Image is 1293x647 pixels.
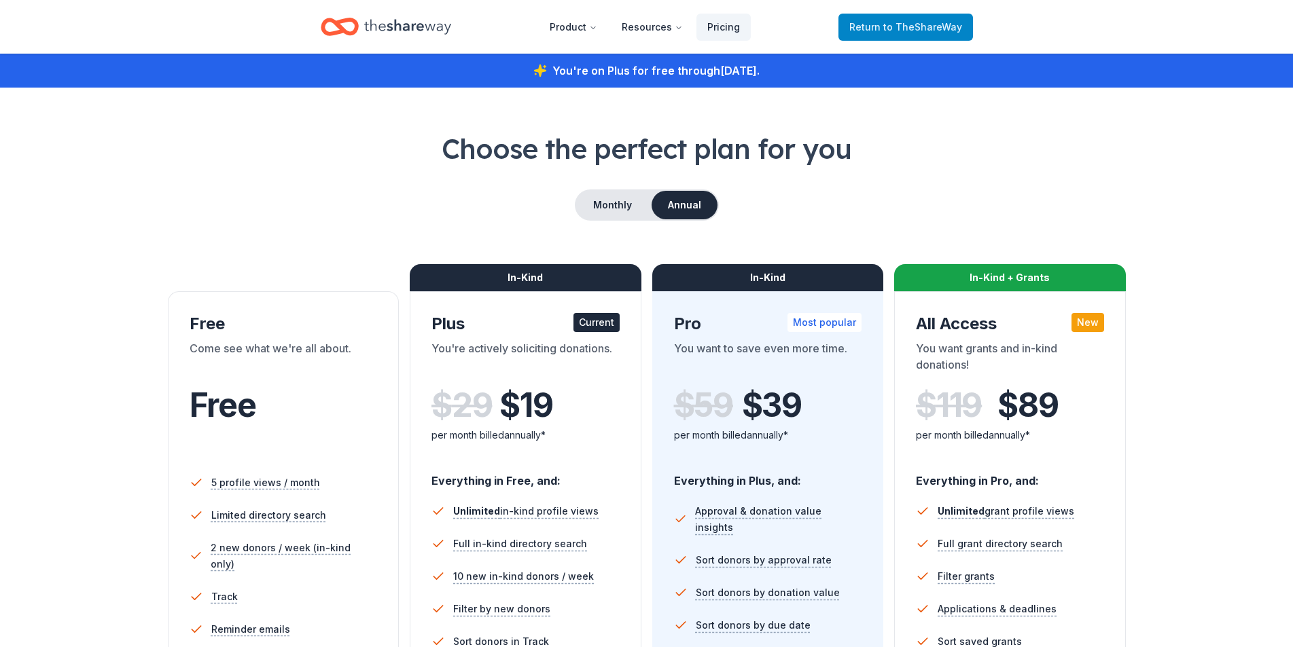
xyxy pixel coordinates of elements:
[938,536,1063,552] span: Full grant directory search
[894,264,1126,291] div: In-Kind + Grants
[54,130,1239,168] h1: Choose the perfect plan for you
[453,601,550,617] span: Filter by new donors
[849,19,962,35] span: Return
[453,568,594,585] span: 10 new in-kind donors / week
[997,386,1058,424] span: $ 89
[696,552,832,568] span: Sort donors by approval rate
[321,11,451,43] a: Home
[938,505,1074,517] span: grant profile views
[674,340,862,378] div: You want to save even more time.
[190,385,256,425] span: Free
[611,14,694,41] button: Resources
[938,568,995,585] span: Filter grants
[883,21,962,33] span: to TheShareWay
[190,340,378,378] div: Come see what we're all about.
[695,503,862,536] span: Approval & donation value insights
[576,191,649,219] button: Monthly
[938,601,1057,617] span: Applications & deadlines
[938,505,985,517] span: Unlimited
[838,14,973,41] a: Returnto TheShareWay
[453,505,599,517] span: in-kind profile views
[652,191,718,219] button: Annual
[539,14,608,41] button: Product
[431,427,620,443] div: per month billed annually*
[453,505,500,517] span: Unlimited
[696,14,751,41] a: Pricing
[916,313,1104,335] div: All Access
[674,427,862,443] div: per month billed annually*
[431,461,620,489] div: Everything in Free, and:
[787,313,862,332] div: Most popular
[431,340,620,378] div: You're actively soliciting donations.
[1071,313,1104,332] div: New
[211,507,326,523] span: Limited directory search
[431,313,620,335] div: Plus
[742,386,802,424] span: $ 39
[916,427,1104,443] div: per month billed annually*
[573,313,620,332] div: Current
[410,264,641,291] div: In-Kind
[696,617,811,633] span: Sort donors by due date
[674,313,862,335] div: Pro
[211,475,320,491] span: 5 profile views / month
[211,540,377,572] span: 2 new donors / week (in-kind only)
[211,589,238,605] span: Track
[499,386,552,424] span: $ 19
[674,461,862,489] div: Everything in Plus, and:
[916,340,1104,378] div: You want grants and in-kind donations!
[916,461,1104,489] div: Everything in Pro, and:
[211,621,290,637] span: Reminder emails
[652,264,884,291] div: In-Kind
[190,313,378,335] div: Free
[539,11,751,43] nav: Main
[696,585,840,601] span: Sort donors by donation value
[453,536,587,552] span: Full in-kind directory search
